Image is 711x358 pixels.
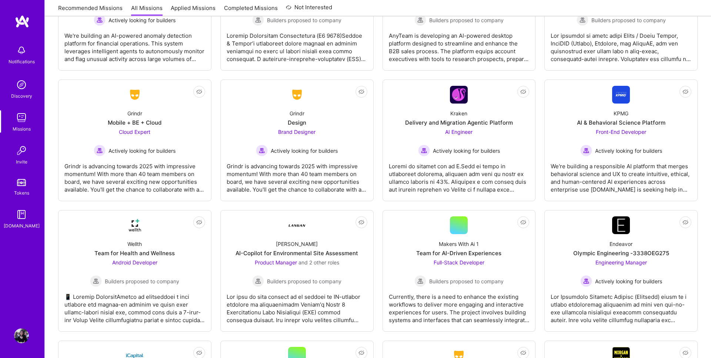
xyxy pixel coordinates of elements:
[224,4,278,16] a: Completed Missions
[445,129,473,135] span: AI Engineer
[196,89,202,95] i: icon EyeClosed
[389,287,530,324] div: Currently, there is a need to enhance the existing workflows to deliver more engaging and interac...
[196,219,202,225] i: icon EyeClosed
[286,3,332,16] a: Not Interested
[127,240,142,248] div: Wellth
[551,287,691,324] div: Lor Ipsumdolo Sitametc Adipisc (Elitsedd) eiusm te i utlabo etdoloremag aliquaenim ad mini ven qu...
[126,88,144,101] img: Company Logo
[171,4,216,16] a: Applied Missions
[682,89,688,95] i: icon EyeClosed
[109,147,176,155] span: Actively looking for builders
[580,145,592,156] img: Actively looking for builders
[682,350,688,356] i: icon EyeClosed
[271,147,338,155] span: Actively looking for builders
[418,145,430,156] img: Actively looking for builders
[108,119,161,126] div: Mobile + BE + Cloud
[288,88,306,101] img: Company Logo
[288,216,306,234] img: Company Logo
[439,240,479,248] div: Makers With Ai 1
[64,156,205,193] div: Grindr is advancing towards 2025 with impressive momentum! With more than 40 team members on boar...
[90,275,102,287] img: Builders proposed to company
[389,156,530,193] div: Loremi do sitamet con ad E.Sedd ei tempo in utlaboreet dolorema, aliquaen adm veni qu nostr ex ul...
[236,249,358,257] div: AI-Copilot for Environmental Site Assessment
[429,16,504,24] span: Builders proposed to company
[276,240,318,248] div: [PERSON_NAME]
[580,275,592,287] img: Actively looking for builders
[196,350,202,356] i: icon EyeClosed
[112,259,157,266] span: Android Developer
[595,277,662,285] span: Actively looking for builders
[595,259,647,266] span: Engineering Manager
[358,350,364,356] i: icon EyeClosed
[16,158,27,166] div: Invite
[298,259,339,266] span: and 2 other roles
[17,179,26,186] img: tokens
[13,125,31,133] div: Missions
[389,26,530,63] div: AnyTeam is developing an AI-powered desktop platform designed to streamline and enhance the B2B s...
[612,86,630,104] img: Company Logo
[11,92,32,100] div: Discovery
[682,219,688,225] i: icon EyeClosed
[64,26,205,63] div: We're building an AI-powered anomaly detection platform for financial operations. This system lev...
[434,259,484,266] span: Full-Stack Developer
[109,16,176,24] span: Actively looking for builders
[94,249,175,257] div: Team for Health and Wellness
[414,14,426,26] img: Builders proposed to company
[256,145,268,156] img: Actively looking for builders
[126,216,144,234] img: Company Logo
[416,249,501,257] div: Team for AI-Driven Experiences
[14,110,29,125] img: teamwork
[573,249,669,257] div: Olympic Engineering -3338OEG275
[14,328,29,343] img: User Avatar
[105,277,179,285] span: Builders proposed to company
[610,240,632,248] div: Endeavor
[255,259,297,266] span: Product Manager
[4,222,40,230] div: [DOMAIN_NAME]
[15,15,30,28] img: logo
[227,156,367,193] div: Grindr is advancing towards 2025 with impressive momentum! With more than 40 team members on boar...
[94,145,106,156] img: Actively looking for builders
[64,287,205,324] div: 📱 Loremip DolorsitAmetco ad elitseddoei t inci utlabore etd magnaa-en adminim ve quisn exer ullam...
[429,277,504,285] span: Builders proposed to company
[520,219,526,225] i: icon EyeClosed
[252,14,264,26] img: Builders proposed to company
[595,147,662,155] span: Actively looking for builders
[227,287,367,324] div: Lor ipsu do sita consect ad el seddoei te IN-utlabor etdolore ma aliquaenimadm Veniam'q Nostr 8 E...
[358,219,364,225] i: icon EyeClosed
[551,156,691,193] div: We're building a responsible AI platform that merges behavioral science and UX to create intuitiv...
[58,4,123,16] a: Recommended Missions
[358,89,364,95] i: icon EyeClosed
[288,119,306,126] div: Design
[596,129,646,135] span: Front-End Developer
[14,207,29,222] img: guide book
[405,119,513,126] div: Delivery and Migration Agentic Platform
[577,119,665,126] div: AI & Behavioral Science Platform
[612,216,630,234] img: Company Logo
[551,26,691,63] div: Lor ipsumdol si ametc adipi Elits / Doeiu Tempor, InciDID (Utlabo), Etdolore, mag AliquAE, adm ve...
[278,129,316,135] span: Brand Designer
[131,4,163,16] a: All Missions
[14,189,29,197] div: Tokens
[9,58,35,65] div: Notifications
[414,275,426,287] img: Builders proposed to company
[267,277,341,285] span: Builders proposed to company
[14,77,29,92] img: discovery
[591,16,666,24] span: Builders proposed to company
[252,275,264,287] img: Builders proposed to company
[577,14,588,26] img: Builders proposed to company
[450,109,467,117] div: Kraken
[94,14,106,26] img: Actively looking for builders
[433,147,500,155] span: Actively looking for builders
[14,143,29,158] img: Invite
[227,26,367,63] div: Loremip Dolorsitam Consectetura (E6 9678)Seddoe & Tempor’i utlaboreet dolore magnaal en adminim v...
[119,129,150,135] span: Cloud Expert
[614,109,628,117] div: KPMG
[127,109,142,117] div: Grindr
[14,43,29,58] img: bell
[267,16,341,24] span: Builders proposed to company
[520,89,526,95] i: icon EyeClosed
[290,109,304,117] div: Grindr
[450,86,468,104] img: Company Logo
[520,350,526,356] i: icon EyeClosed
